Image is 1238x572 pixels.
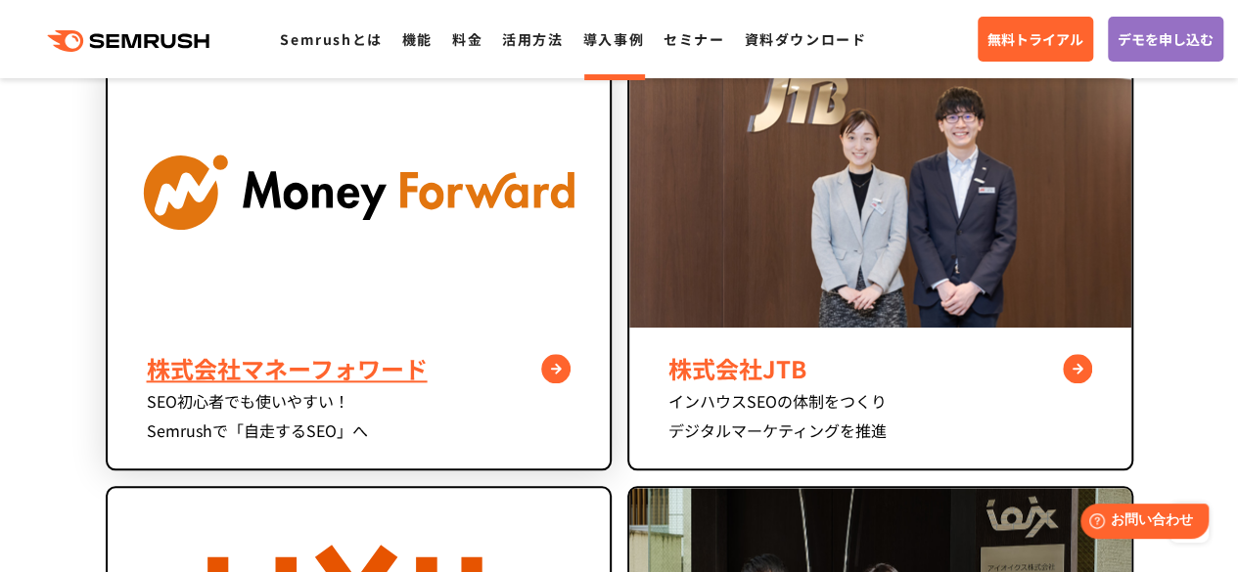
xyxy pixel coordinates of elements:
img: component [108,57,610,328]
a: セミナー [664,29,724,49]
div: 株式会社JTB [668,351,1092,386]
span: デモを申し込む [1118,28,1214,50]
a: 活用方法 [502,29,563,49]
div: SEO初心者でも使いやすい！ Semrushで「自走するSEO」へ [147,386,571,445]
a: 料金 [452,29,482,49]
a: 機能 [402,29,433,49]
a: 導入事例 [583,29,644,49]
a: component 株式会社マネーフォワード SEO初心者でも使いやすい！Semrushで「自走するSEO」へ [106,55,612,470]
img: JTB [629,57,1131,328]
div: 株式会社マネーフォワード [147,351,571,386]
span: 無料トライアル [987,28,1083,50]
a: 無料トライアル [978,17,1093,62]
a: Semrushとは [280,29,382,49]
div: インハウスSEOの体制をつくり デジタルマーケティングを推進 [668,386,1092,445]
a: デモを申し込む [1108,17,1223,62]
iframe: Help widget launcher [1064,496,1216,550]
a: JTB 株式会社JTB インハウスSEOの体制をつくりデジタルマーケティングを推進 [627,55,1133,470]
a: 資料ダウンロード [744,29,866,49]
